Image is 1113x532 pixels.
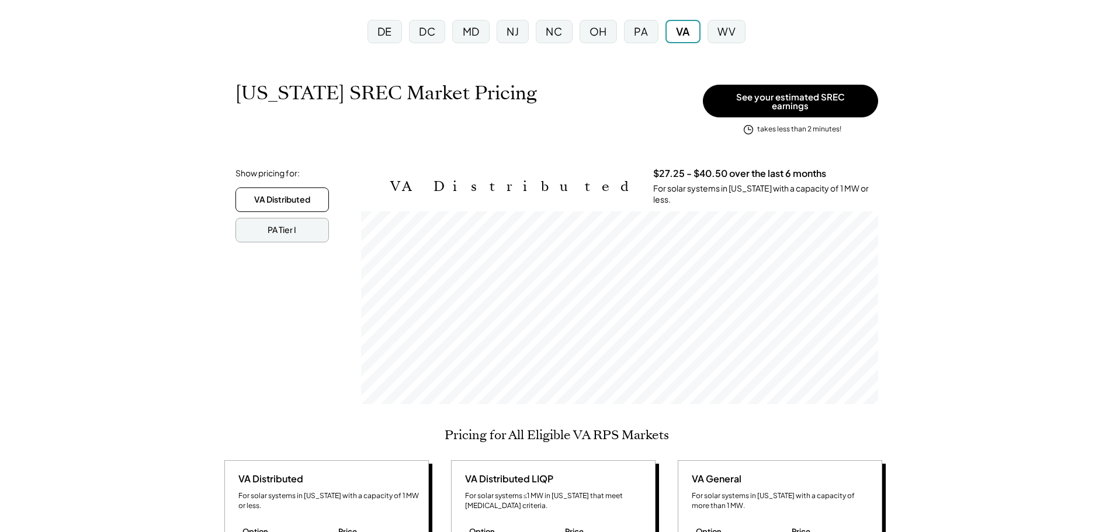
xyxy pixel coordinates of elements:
div: takes less than 2 minutes! [757,124,841,134]
div: MD [463,24,480,39]
div: For solar systems in [US_STATE] with a capacity of more than 1 MW. [692,491,873,511]
div: VA Distributed LIQP [460,472,553,485]
div: DE [377,24,392,39]
div: VA [676,24,690,39]
div: Show pricing for: [235,168,300,179]
div: NJ [507,24,519,39]
h3: $27.25 - $40.50 over the last 6 months [653,168,826,180]
div: For solar systems in [US_STATE] with a capacity of 1 MW or less. [238,491,419,511]
div: VA Distributed [254,194,310,206]
h2: VA Distributed [390,178,636,195]
button: See your estimated SREC earnings [703,85,878,117]
div: For solar systems in [US_STATE] with a capacity of 1 MW or less. [653,183,878,206]
div: VA Distributed [234,472,303,485]
div: OH [590,24,607,39]
div: WV [717,24,736,39]
h2: Pricing for All Eligible VA RPS Markets [445,427,669,443]
div: PA Tier I [268,224,296,236]
div: PA [634,24,648,39]
div: VA General [687,472,741,485]
div: For solar systems ≤1 MW in [US_STATE] that meet [MEDICAL_DATA] criteria. [465,491,646,511]
div: NC [546,24,562,39]
h1: [US_STATE] SREC Market Pricing [235,82,537,105]
div: DC [419,24,435,39]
